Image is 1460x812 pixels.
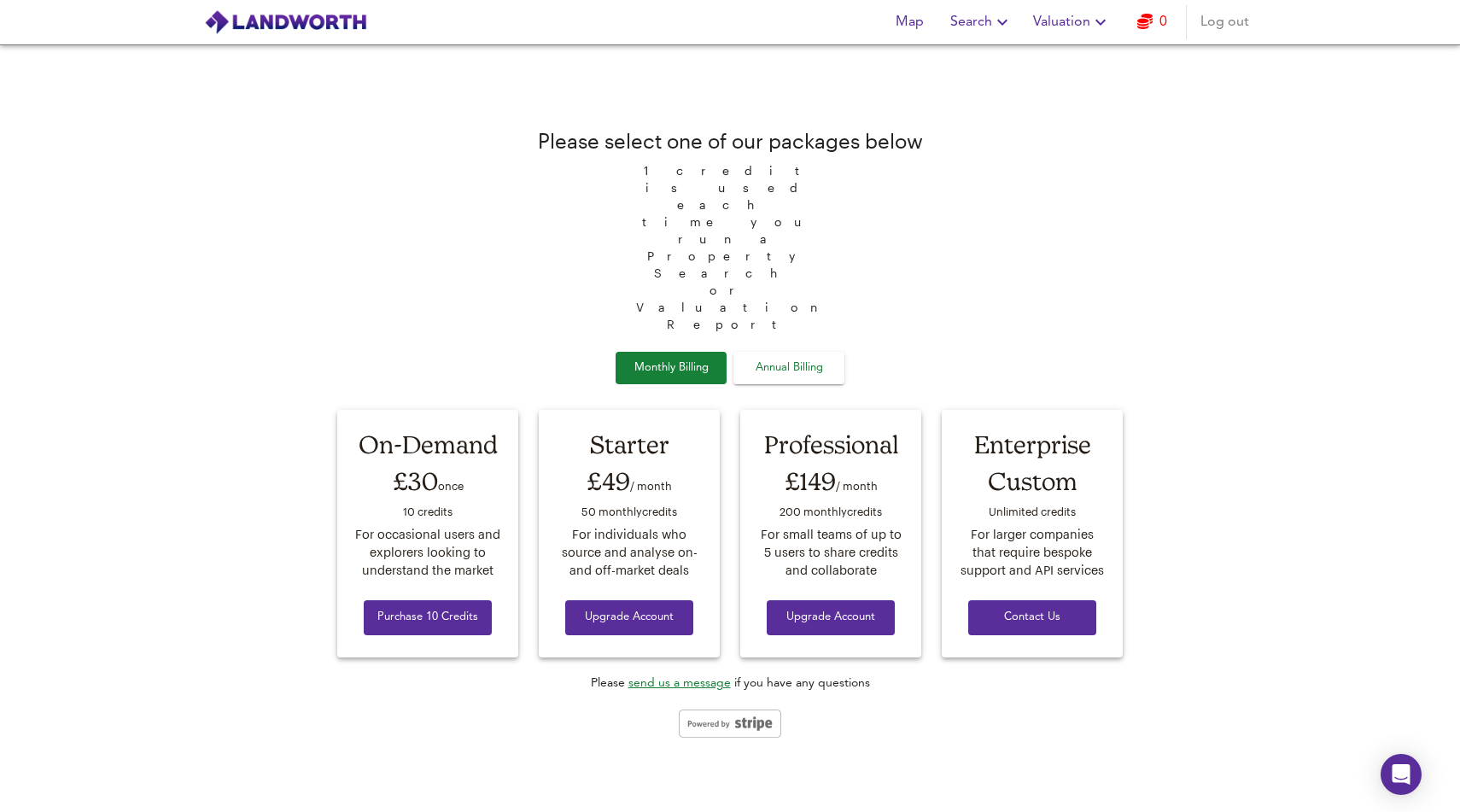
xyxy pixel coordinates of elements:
span: Log out [1200,10,1249,34]
div: £49 [555,462,704,500]
div: Unlimited credit s [958,500,1107,526]
span: Valuation [1033,10,1111,34]
span: Contact Us [982,608,1083,628]
button: 0 [1124,5,1179,39]
span: 1 credit is used each time you run a Property Search or Valuation Report [628,155,832,333]
span: once [438,479,464,492]
a: 0 [1137,10,1167,34]
div: Open Intercom Messenger [1381,754,1422,795]
div: Professional [756,427,905,462]
div: For larger companies that require bespoke support and API services [958,526,1107,579]
button: Valuation [1026,5,1118,39]
span: / month [630,479,672,492]
div: Enterprise [958,427,1107,462]
button: Log out [1194,5,1256,39]
img: logo [204,9,367,35]
div: Custom [958,462,1107,500]
span: / month [836,479,878,492]
span: Upgrade Account [780,608,881,628]
span: Purchase 10 Credits [377,608,478,628]
button: Contact Us [968,600,1096,635]
div: £30 [353,462,502,500]
span: Annual Billing [746,359,832,378]
div: £149 [756,462,905,500]
button: Upgrade Account [565,600,693,635]
div: Please if you have any questions [591,675,870,692]
div: Starter [555,427,704,462]
div: 200 monthly credit s [756,500,905,526]
div: For occasional users and explorers looking to understand the market [353,526,502,579]
div: 10 credit s [353,500,502,526]
span: Search [950,10,1013,34]
a: send us a message [628,677,731,689]
button: Search [943,5,1019,39]
button: Purchase 10 Credits [364,600,492,635]
span: Map [889,10,930,34]
button: Map [882,5,937,39]
div: For small teams of up to 5 users to share credits and collaborate [756,526,905,579]
div: 50 monthly credit s [555,500,704,526]
span: Upgrade Account [579,608,680,628]
button: Annual Billing [733,352,844,385]
div: On-Demand [353,427,502,462]
button: Upgrade Account [767,600,895,635]
div: Please select one of our packages below [538,126,923,155]
div: For individuals who source and analyse on- and off-market deals [555,526,704,579]
img: stripe-logo [679,710,781,739]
